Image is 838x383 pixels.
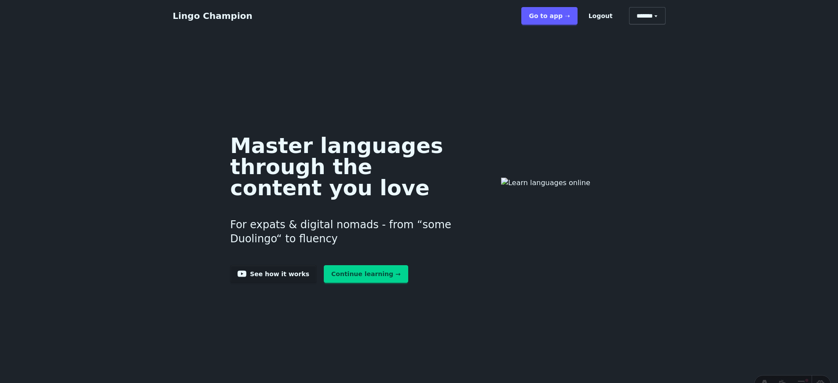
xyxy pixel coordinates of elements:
[230,135,469,198] h1: Master languages through the content you love
[230,207,469,256] h3: For expats & digital nomads - from “some Duolingo“ to fluency
[230,265,317,283] a: See how it works
[483,178,608,235] img: Learn languages online
[521,7,577,25] a: Go to app ➝
[173,11,252,21] a: Lingo Champion
[581,7,620,25] button: Logout
[324,265,408,283] a: Continue learning →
